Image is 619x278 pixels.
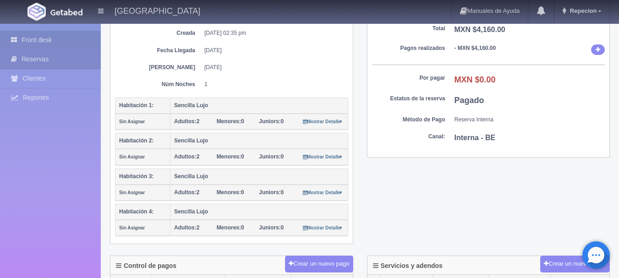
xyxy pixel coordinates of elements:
[303,154,343,159] small: Mostrar Detalle
[455,45,496,51] b: - MXN $4,160.00
[27,3,46,21] img: Getabed
[119,102,153,109] b: Habitación 1:
[170,98,348,114] th: Sencilla Lujo
[303,153,343,160] a: Mostrar Detalle
[119,225,145,230] small: Sin Asignar
[285,256,353,273] button: Crear un nuevo pago
[170,133,348,149] th: Sencilla Lujo
[204,81,341,88] dd: 1
[174,118,197,125] strong: Adultos:
[119,190,145,195] small: Sin Asignar
[303,189,343,196] a: Mostrar Detalle
[122,64,195,71] dt: [PERSON_NAME]
[204,64,341,71] dd: [DATE]
[174,118,199,125] span: 2
[259,118,280,125] strong: Juniors:
[372,74,445,82] dt: Por pagar
[116,262,176,269] h4: Control de pagos
[372,116,445,124] dt: Método de Pago
[568,7,597,14] span: Repecion
[373,262,443,269] h4: Servicios y adendos
[174,189,197,196] strong: Adultos:
[119,173,153,180] b: Habitación 3:
[217,224,241,231] strong: Menores:
[303,224,343,231] a: Mostrar Detalle
[174,153,197,160] strong: Adultos:
[372,133,445,141] dt: Canal:
[217,118,244,125] span: 0
[217,153,244,160] span: 0
[204,29,341,37] dd: [DATE] 02:35 pm
[122,29,195,37] dt: Creada
[372,44,445,52] dt: Pagos realizados
[170,204,348,220] th: Sencilla Lujo
[303,225,343,230] small: Mostrar Detalle
[174,153,199,160] span: 2
[372,25,445,33] dt: Total
[217,153,241,160] strong: Menores:
[455,96,484,105] b: Pagado
[259,153,284,160] span: 0
[455,26,505,33] b: MXN $4,160.00
[303,190,343,195] small: Mostrar Detalle
[122,81,195,88] dt: Núm Noches
[217,118,241,125] strong: Menores:
[204,47,341,55] dd: [DATE]
[455,134,496,142] b: Interna - BE
[119,137,153,144] b: Habitación 2:
[259,118,284,125] span: 0
[540,256,610,273] button: Crear un nuevo cargo
[217,189,241,196] strong: Menores:
[455,116,605,124] dd: Reserva Interna
[115,5,200,16] h4: [GEOGRAPHIC_DATA]
[119,208,153,215] b: Habitación 4:
[50,9,82,16] img: Getabed
[217,189,244,196] span: 0
[119,154,145,159] small: Sin Asignar
[372,95,445,103] dt: Estatus de la reserva
[259,224,284,231] span: 0
[174,189,199,196] span: 2
[174,224,199,231] span: 2
[303,119,343,124] small: Mostrar Detalle
[303,118,343,125] a: Mostrar Detalle
[259,224,280,231] strong: Juniors:
[170,169,348,185] th: Sencilla Lujo
[259,189,284,196] span: 0
[217,224,244,231] span: 0
[119,119,145,124] small: Sin Asignar
[259,153,280,160] strong: Juniors:
[455,75,496,84] b: MXN $0.00
[259,189,280,196] strong: Juniors:
[174,224,197,231] strong: Adultos:
[122,47,195,55] dt: Fecha Llegada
